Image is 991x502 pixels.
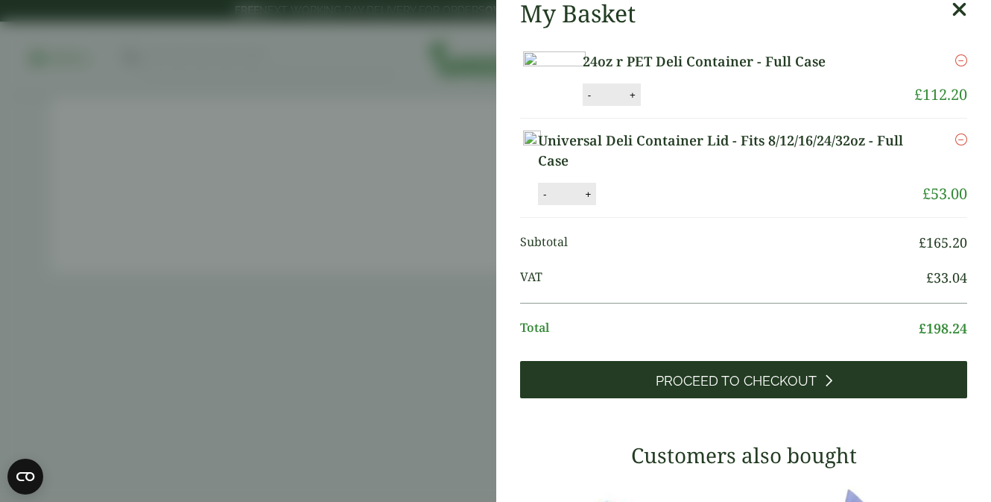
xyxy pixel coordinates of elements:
[926,269,934,286] span: £
[583,51,870,72] a: 24oz r PET Deli Container - Full Case
[919,233,926,251] span: £
[583,89,595,101] button: -
[520,319,919,339] span: Total
[926,269,967,286] bdi: 33.04
[955,131,967,148] a: Remove this item
[520,361,967,398] a: Proceed to Checkout
[656,373,817,389] span: Proceed to Checkout
[538,131,922,171] a: Universal Deli Container Lid - Fits 8/12/16/24/32oz - Full Case
[919,319,967,337] bdi: 198.24
[580,188,595,201] button: +
[922,183,931,204] span: £
[520,443,967,468] h3: Customers also bought
[539,188,551,201] button: -
[919,233,967,251] bdi: 165.20
[520,268,926,288] span: VAT
[955,51,967,69] a: Remove this item
[7,459,43,495] button: Open CMP widget
[520,233,919,253] span: Subtotal
[919,319,926,337] span: £
[914,84,967,104] bdi: 112.20
[922,183,967,204] bdi: 53.00
[625,89,640,101] button: +
[914,84,922,104] span: £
